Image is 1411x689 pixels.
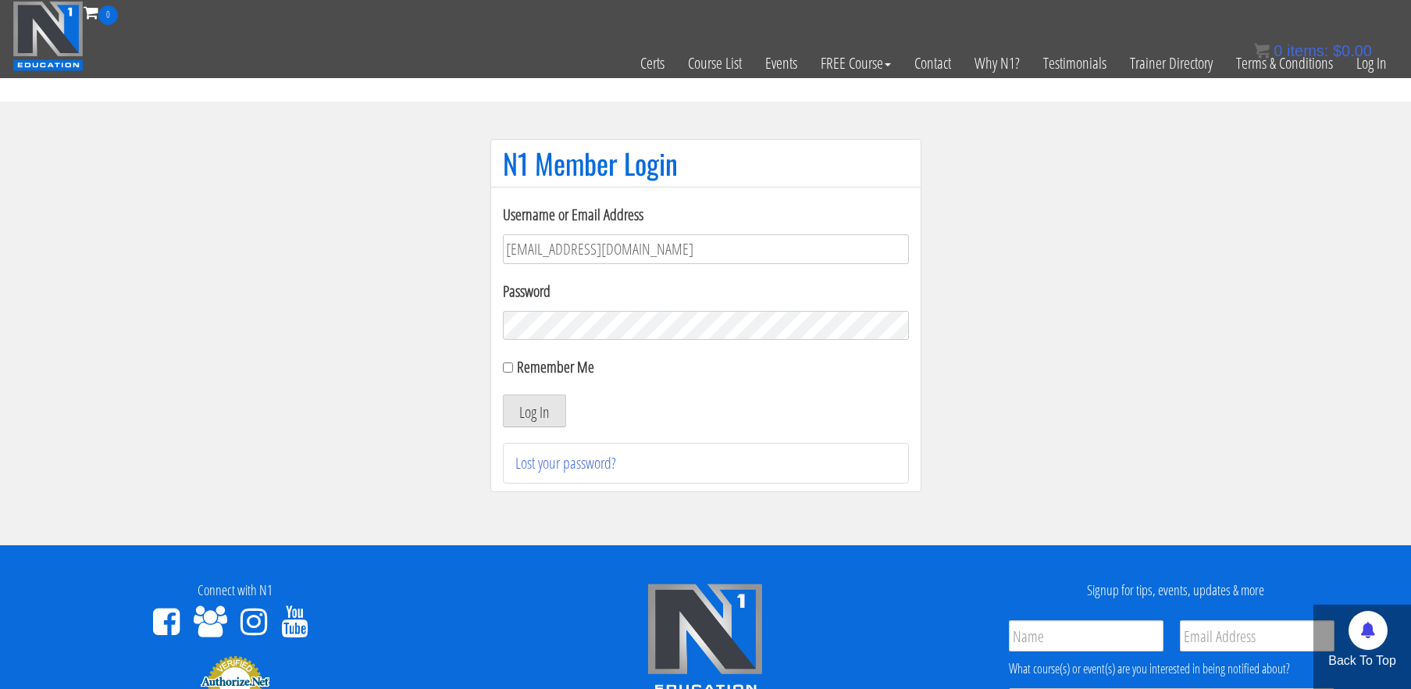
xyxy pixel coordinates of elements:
a: Terms & Conditions [1224,25,1345,102]
h4: Connect with N1 [12,583,458,598]
a: Why N1? [963,25,1032,102]
label: Remember Me [517,356,594,377]
img: n1-education [12,1,84,71]
a: Log In [1345,25,1399,102]
p: Back To Top [1313,652,1411,670]
input: Email Address [1180,620,1334,652]
span: $ [1333,42,1342,59]
h4: Signup for tips, events, updates & more [953,583,1399,598]
a: Lost your password? [515,452,616,473]
a: 0 [84,2,118,23]
img: icon11.png [1254,43,1270,59]
a: Events [754,25,809,102]
a: Course List [676,25,754,102]
span: 0 [98,5,118,25]
a: Certs [629,25,676,102]
a: Trainer Directory [1118,25,1224,102]
span: 0 [1274,42,1282,59]
h1: N1 Member Login [503,148,909,179]
a: Testimonials [1032,25,1118,102]
button: Log In [503,394,566,427]
a: Contact [903,25,963,102]
div: What course(s) or event(s) are you interested in being notified about? [1009,659,1334,678]
a: 0 items: $0.00 [1254,42,1372,59]
bdi: 0.00 [1333,42,1372,59]
label: Username or Email Address [503,203,909,227]
a: FREE Course [809,25,903,102]
span: items: [1287,42,1328,59]
label: Password [503,280,909,303]
input: Name [1009,620,1163,652]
